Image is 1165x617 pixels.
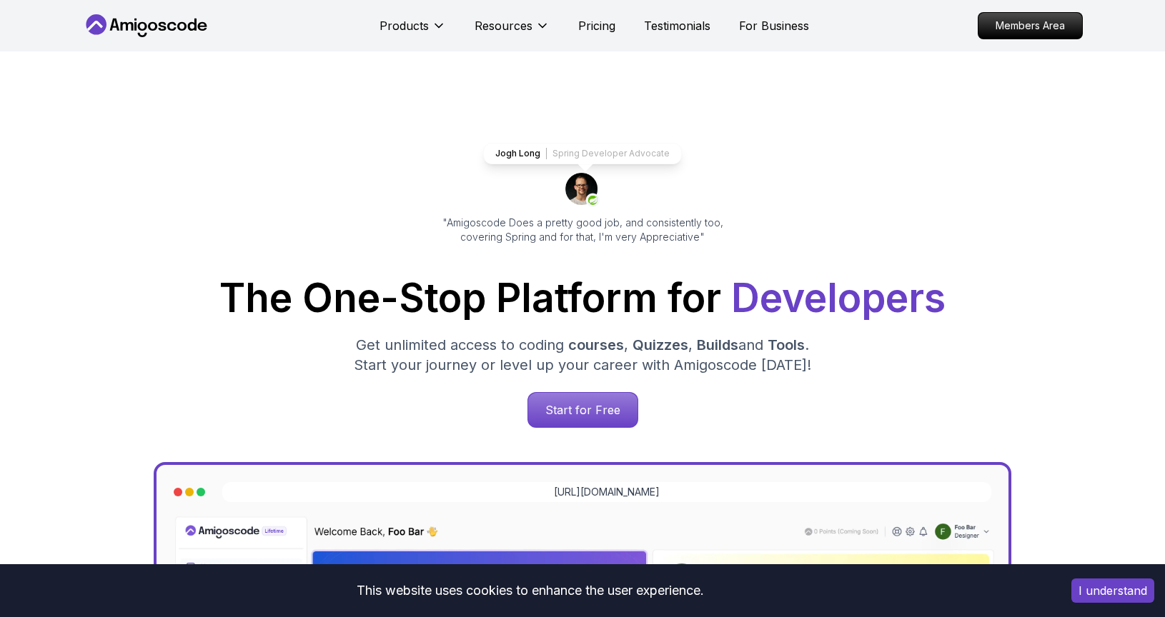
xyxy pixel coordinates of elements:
[554,485,660,499] a: [URL][DOMAIN_NAME]
[380,17,446,46] button: Products
[565,173,600,207] img: josh long
[552,148,670,159] p: Spring Developer Advocate
[1071,578,1154,603] button: Accept cookies
[422,216,743,244] p: "Amigoscode Does a pretty good job, and consistently too, covering Spring and for that, I'm very ...
[739,17,809,34] a: For Business
[11,575,1050,606] div: This website uses cookies to enhance the user experience.
[475,17,532,34] p: Resources
[528,393,638,427] p: Start for Free
[342,335,823,375] p: Get unlimited access to coding , , and . Start your journey or level up your career with Amigosco...
[978,13,1082,39] p: Members Area
[568,336,624,353] span: courses
[527,392,638,428] a: Start for Free
[697,336,738,353] span: Builds
[495,148,540,159] p: Jogh Long
[475,17,550,46] button: Resources
[731,274,946,321] span: Developers
[644,17,710,34] a: Testimonials
[94,279,1071,318] h1: The One-Stop Platform for
[633,336,688,353] span: Quizzes
[768,336,805,353] span: Tools
[978,12,1083,39] a: Members Area
[380,17,429,34] p: Products
[578,17,615,34] a: Pricing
